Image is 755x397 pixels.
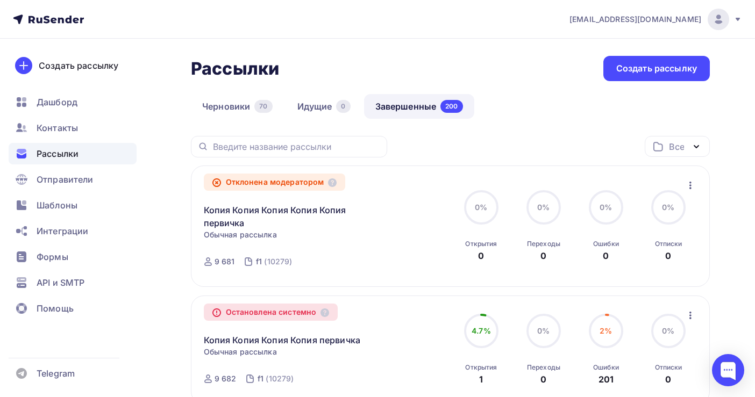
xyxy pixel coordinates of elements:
div: Ошибки [593,240,619,248]
div: Переходы [527,363,560,372]
a: Копия Копия Копия Копия первичка [204,334,360,347]
a: Копия Копия Копия Копия Копия первичка [204,204,388,229]
div: f1 [256,256,262,267]
span: Контакты [37,121,78,134]
div: 201 [599,373,614,386]
div: 200 [440,100,462,113]
span: API и SMTP [37,276,84,289]
a: Рассылки [9,143,137,164]
div: Создать рассылку [39,59,118,72]
a: Отправители [9,169,137,190]
span: Отправители [37,173,94,186]
div: 0 [603,249,609,262]
div: f1 [258,373,263,384]
span: [EMAIL_ADDRESS][DOMAIN_NAME] [569,14,701,25]
span: 0% [537,203,550,212]
span: Дашборд [37,96,77,109]
div: 0 [336,100,350,113]
div: Создать рассылку [616,62,697,75]
span: 0% [537,326,550,335]
div: Открытия [465,240,497,248]
span: Формы [37,250,68,263]
div: (10279) [264,256,292,267]
div: Все [669,140,684,153]
div: 0 [540,249,546,262]
a: [EMAIL_ADDRESS][DOMAIN_NAME] [569,9,742,30]
a: Идущие0 [286,94,362,119]
div: 0 [540,373,546,386]
div: 9 682 [215,373,237,384]
div: 1 [479,373,483,386]
button: Все [645,136,710,157]
a: Контакты [9,117,137,139]
span: Рассылки [37,147,79,160]
div: 0 [478,249,484,262]
a: Дашборд [9,91,137,113]
span: Обычная рассылка [204,347,277,357]
div: Отписки [655,240,682,248]
span: Обычная рассылка [204,229,277,240]
div: Открытия [465,363,497,372]
span: 0% [662,326,674,335]
a: Завершенные200 [364,94,474,119]
div: (10279) [266,373,294,384]
div: 70 [254,100,272,113]
input: Введите название рассылки [213,141,381,153]
div: 0 [665,373,671,386]
div: Ошибки [593,363,619,372]
div: 9 681 [215,256,235,267]
div: Переходы [527,240,560,248]
span: Шаблоны [37,199,77,212]
span: 4.7% [472,326,491,335]
div: Отписки [655,363,682,372]
span: 0% [600,203,612,212]
h2: Рассылки [191,58,279,80]
span: 0% [662,203,674,212]
span: Интеграции [37,225,88,237]
span: 0% [475,203,487,212]
span: Telegram [37,367,75,380]
a: Черновики70 [191,94,284,119]
span: Помощь [37,302,74,315]
a: f1 (10279) [255,253,293,270]
div: Отклонена модератором [204,174,346,191]
a: Формы [9,246,137,268]
span: 2% [600,326,612,335]
div: 0 [665,249,671,262]
a: Шаблоны [9,194,137,216]
div: Остановлена системно [204,304,338,321]
a: f1 (10279) [257,370,295,387]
